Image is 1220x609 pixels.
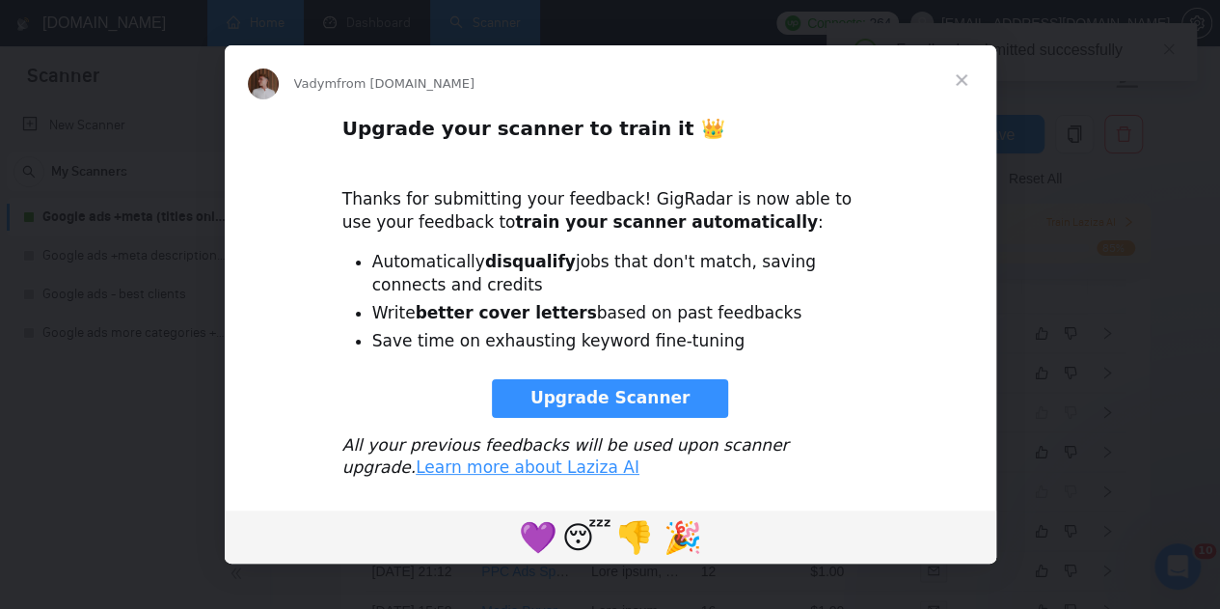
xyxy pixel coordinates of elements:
[372,330,879,353] li: Save time on exhausting keyword fine-tuning
[372,251,879,297] li: Automatically jobs that don't match, saving connects and credits
[416,303,597,322] b: better cover letters
[485,252,576,271] b: disqualify
[530,388,691,407] span: Upgrade Scanner
[927,45,996,115] span: Close
[294,76,337,91] span: Vadym
[337,76,474,91] span: from [DOMAIN_NAME]
[610,513,659,560] span: 1 reaction
[514,513,562,560] span: purple heart reaction
[342,435,789,478] i: All your previous feedbacks will be used upon scanner upgrade.
[416,457,639,477] a: Learn more about Laziza AI
[562,513,610,560] span: sleeping reaction
[372,302,879,325] li: Write based on past feedbacks
[664,519,702,556] span: 🎉
[342,166,879,235] div: Thanks for submitting your feedback! GigRadar is now able to use your feedback to :
[659,513,707,560] span: tada reaction
[342,117,725,140] b: Upgrade your scanner to train it 👑
[615,519,654,556] span: 👎
[515,212,818,232] b: train your scanner automatically
[562,519,611,556] span: 😴
[492,379,729,418] a: Upgrade Scanner
[519,519,557,556] span: 💜
[248,69,279,99] img: Profile image for Vadym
